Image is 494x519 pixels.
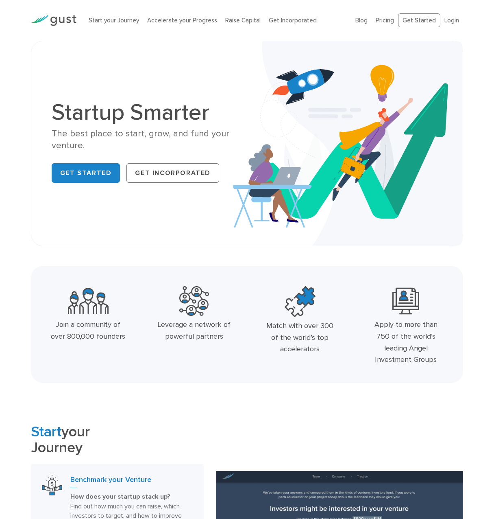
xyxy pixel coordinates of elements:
a: Raise Capital [225,17,261,24]
a: Pricing [376,17,394,24]
a: Get Incorporated [126,163,219,183]
a: Get Started [52,163,120,183]
a: Get Incorporated [269,17,317,24]
h1: Startup Smarter [52,101,241,124]
span: Start [31,423,61,440]
strong: How does your startup stack up? [70,493,170,501]
div: The best place to start, grow, and fund your venture. [52,128,241,152]
div: Leverage a network of powerful partners [157,319,231,343]
img: Startup Smarter Hero [233,41,463,246]
div: Apply to more than 750 of the world’s leading Angel Investment Groups [368,319,443,366]
h2: your Journey [31,424,204,455]
img: Gust Logo [31,15,76,26]
a: Login [444,17,459,24]
a: Start your Journey [89,17,139,24]
img: Community Founders [68,286,109,316]
div: Join a community of over 800,000 founders [51,319,126,343]
img: Leading Angel Investment [392,286,419,316]
a: Blog [355,17,368,24]
a: Accelerate your Progress [147,17,217,24]
img: Benchmark Your Venture [42,475,62,495]
img: Top Accelerators [285,286,316,317]
h3: Benchmark your Venture [70,475,193,488]
div: Match with over 300 of the world’s top accelerators [263,320,337,355]
img: Powerful Partners [179,286,209,316]
a: Get Started [398,13,440,28]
